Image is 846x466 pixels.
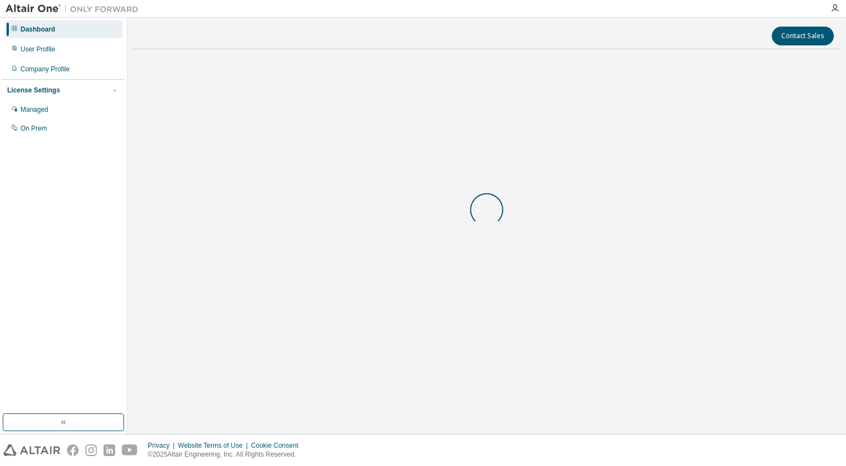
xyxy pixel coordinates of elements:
[6,3,144,14] img: Altair One
[178,441,251,450] div: Website Terms of Use
[20,25,55,34] div: Dashboard
[3,444,60,456] img: altair_logo.svg
[772,27,834,45] button: Contact Sales
[148,450,305,459] p: © 2025 Altair Engineering, Inc. All Rights Reserved.
[20,65,70,74] div: Company Profile
[20,105,48,114] div: Managed
[148,441,178,450] div: Privacy
[20,124,47,133] div: On Prem
[20,45,55,54] div: User Profile
[85,444,97,456] img: instagram.svg
[104,444,115,456] img: linkedin.svg
[122,444,138,456] img: youtube.svg
[251,441,305,450] div: Cookie Consent
[67,444,79,456] img: facebook.svg
[7,86,60,95] div: License Settings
